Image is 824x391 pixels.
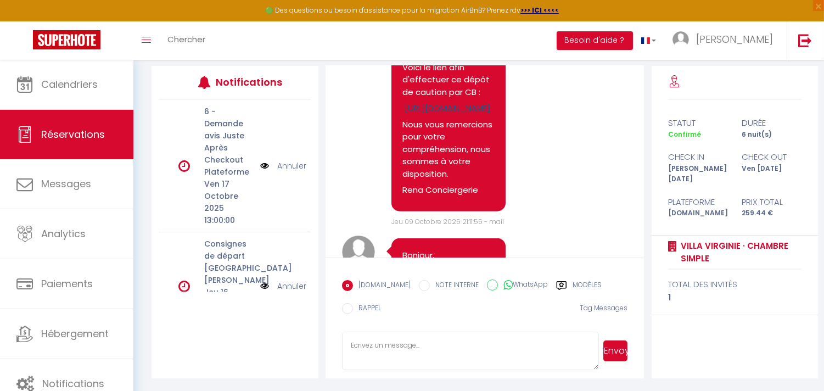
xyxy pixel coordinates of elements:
[216,70,279,94] h3: Notifications
[520,5,559,15] a: >>> ICI <<<<
[41,277,93,291] span: Paiements
[661,164,735,185] div: [PERSON_NAME] [DATE]
[402,184,495,197] p: Rena Conciergerie
[204,178,253,226] p: Ven 17 Octobre 2025 13:00:00
[430,280,479,292] label: NOTE INTERNE
[353,303,381,315] label: RAPPEL
[260,160,269,172] img: NO IMAGE
[735,130,809,140] div: 6 nuit(s)
[661,116,735,130] div: statut
[277,160,306,172] a: Annuler
[41,127,105,141] span: Réservations
[41,327,109,340] span: Hébergement
[603,340,627,361] button: Envoyer
[353,280,411,292] label: [DOMAIN_NAME]
[677,239,801,265] a: Villa Virginie · Chambre simple
[277,280,306,292] a: Annuler
[661,208,735,219] div: [DOMAIN_NAME]
[342,236,375,269] img: avatar.png
[204,105,253,178] p: 6 - Demande avis Juste Après Checkout Plateforme
[668,130,701,139] span: Confirmé
[557,31,633,50] button: Besoin d'aide ?
[661,195,735,209] div: Plateforme
[167,33,205,45] span: Chercher
[159,21,214,60] a: Chercher
[41,227,86,241] span: Analytics
[33,30,100,49] img: Super Booking
[41,177,91,191] span: Messages
[41,77,98,91] span: Calendriers
[402,62,495,99] p: Voici le lien afin d'effectuer ce dépôt de caution par CB :
[696,32,773,46] span: [PERSON_NAME]
[204,238,253,286] p: Consignes de départ [GEOGRAPHIC_DATA][PERSON_NAME]
[735,195,809,209] div: Prix total
[573,280,602,294] label: Modèles
[798,33,812,47] img: logout
[668,291,801,304] div: 1
[668,278,801,291] div: total des invités
[664,21,787,60] a: ... [PERSON_NAME]
[260,280,269,292] img: NO IMAGE
[402,249,495,262] p: Bonjour,
[735,208,809,219] div: 259.44 €
[391,217,504,226] span: Jeu 09 Octobre 2025 21:11:55 - mail
[735,164,809,185] div: Ven [DATE]
[405,102,490,114] a: [URL][DOMAIN_NAME]
[580,303,627,312] span: Tag Messages
[735,116,809,130] div: durée
[204,286,253,334] p: Jeu 16 Octobre 2025 12:00:00
[661,150,735,164] div: check in
[735,150,809,164] div: check out
[402,119,495,181] p: Nous vous remercions pour votre compréhension, nous sommes à votre disposition.
[498,280,548,292] label: WhatsApp
[42,377,104,390] span: Notifications
[672,31,689,48] img: ...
